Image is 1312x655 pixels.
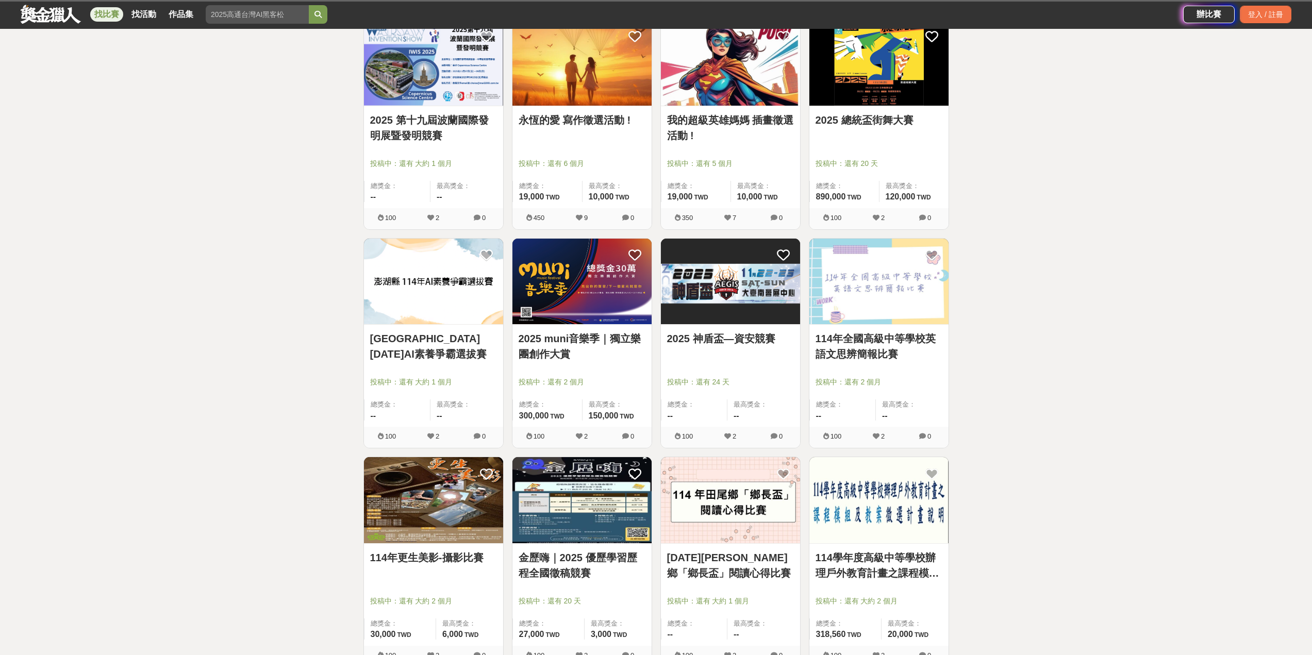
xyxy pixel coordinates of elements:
[694,194,708,201] span: TWD
[589,399,645,410] span: 最高獎金：
[809,20,949,106] img: Cover Image
[464,631,478,639] span: TWD
[682,214,693,222] span: 350
[482,214,486,222] span: 0
[816,596,942,607] span: 投稿中：還有 大約 2 個月
[927,432,931,440] span: 0
[364,239,503,325] a: Cover Image
[371,411,376,420] span: --
[164,7,197,22] a: 作品集
[881,432,885,440] span: 2
[816,411,822,420] span: --
[661,457,800,543] img: Cover Image
[436,214,439,222] span: 2
[371,181,424,191] span: 總獎金：
[661,457,800,544] a: Cover Image
[615,194,629,201] span: TWD
[682,432,693,440] span: 100
[437,399,497,410] span: 最高獎金：
[519,399,576,410] span: 總獎金：
[370,550,497,565] a: 114年更生美影-攝影比賽
[519,158,645,169] span: 投稿中：還有 6 個月
[519,411,549,420] span: 300,000
[90,7,123,22] a: 找比賽
[816,618,875,629] span: 總獎金：
[437,192,442,201] span: --
[534,432,545,440] span: 100
[512,20,652,106] img: Cover Image
[668,630,673,639] span: --
[809,457,949,544] a: Cover Image
[584,214,588,222] span: 9
[816,630,846,639] span: 318,560
[589,411,619,420] span: 150,000
[763,194,777,201] span: TWD
[816,399,870,410] span: 總獎金：
[519,192,544,201] span: 19,000
[534,214,545,222] span: 450
[436,432,439,440] span: 2
[816,112,942,128] a: 2025 總統盃街舞大賽
[364,457,503,543] img: Cover Image
[482,432,486,440] span: 0
[519,112,645,128] a: 永恆的愛 寫作徵選活動 !
[512,457,652,544] a: Cover Image
[397,631,411,639] span: TWD
[519,596,645,607] span: 投稿中：還有 20 天
[206,5,309,24] input: 2025高通台灣AI黑客松
[809,457,949,543] img: Cover Image
[512,239,652,325] img: Cover Image
[734,618,794,629] span: 最高獎金：
[545,631,559,639] span: TWD
[667,112,794,143] a: 我的超級英雄媽媽 插畫徵選活動 !
[589,192,614,201] span: 10,000
[519,618,578,629] span: 總獎金：
[915,631,928,639] span: TWD
[882,411,888,420] span: --
[545,194,559,201] span: TWD
[371,630,396,639] span: 30,000
[667,550,794,581] a: [DATE][PERSON_NAME]鄉「鄉長盃」閱讀心得比賽
[882,399,942,410] span: 最高獎金：
[816,331,942,362] a: 114年全國高級中等學校英語文思辨簡報比賽
[668,181,724,191] span: 總獎金：
[1183,6,1235,23] div: 辦比賽
[519,630,544,639] span: 27,000
[550,413,564,420] span: TWD
[667,158,794,169] span: 投稿中：還有 5 個月
[668,399,721,410] span: 總獎金：
[667,331,794,346] a: 2025 神盾盃—資安競賽
[630,432,634,440] span: 0
[816,192,846,201] span: 890,000
[667,377,794,388] span: 投稿中：還有 24 天
[816,377,942,388] span: 投稿中：還有 2 個月
[809,239,949,325] img: Cover Image
[734,411,739,420] span: --
[733,214,736,222] span: 7
[519,550,645,581] a: 金歷嗨｜2025 優歷學習歷程全國徵稿競賽
[364,20,503,106] a: Cover Image
[1240,6,1291,23] div: 登入 / 註冊
[661,20,800,106] a: Cover Image
[737,181,794,191] span: 最高獎金：
[917,194,931,201] span: TWD
[371,192,376,201] span: --
[661,239,800,325] img: Cover Image
[668,411,673,420] span: --
[370,377,497,388] span: 投稿中：還有 大約 1 個月
[370,158,497,169] span: 投稿中：還有 大約 1 個月
[589,181,645,191] span: 最高獎金：
[886,181,942,191] span: 最高獎金：
[613,631,627,639] span: TWD
[437,181,497,191] span: 最高獎金：
[620,413,634,420] span: TWD
[847,194,861,201] span: TWD
[886,192,916,201] span: 120,000
[385,214,396,222] span: 100
[816,181,873,191] span: 總獎金：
